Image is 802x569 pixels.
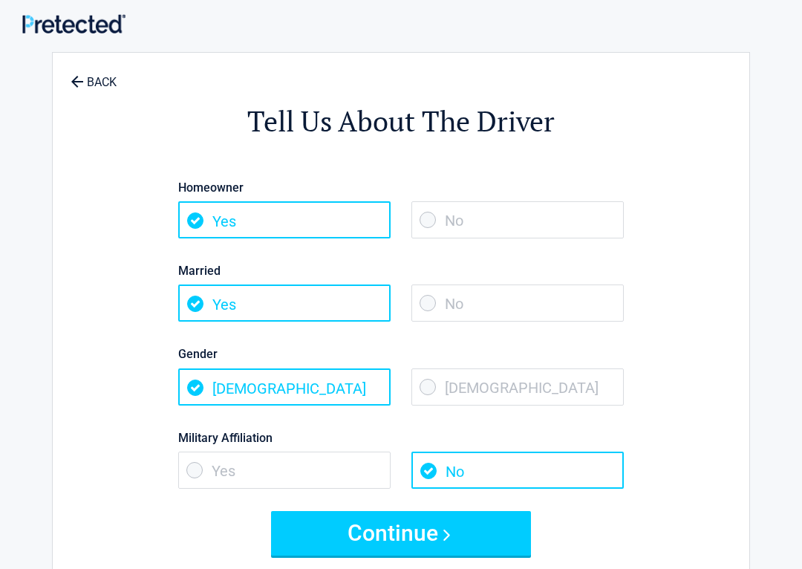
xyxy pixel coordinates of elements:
label: Homeowner [178,178,624,198]
span: [DEMOGRAPHIC_DATA] [178,368,391,406]
label: Military Affiliation [178,428,624,448]
img: Main Logo [22,14,125,33]
label: Married [178,261,624,281]
span: No [411,284,624,322]
span: No [411,452,624,489]
span: No [411,201,624,238]
button: Continue [271,511,531,556]
label: Gender [178,344,624,364]
span: [DEMOGRAPHIC_DATA] [411,368,624,406]
h2: Tell Us About The Driver [134,103,668,140]
span: Yes [178,284,391,322]
span: Yes [178,452,391,489]
span: Yes [178,201,391,238]
a: BACK [68,62,120,88]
